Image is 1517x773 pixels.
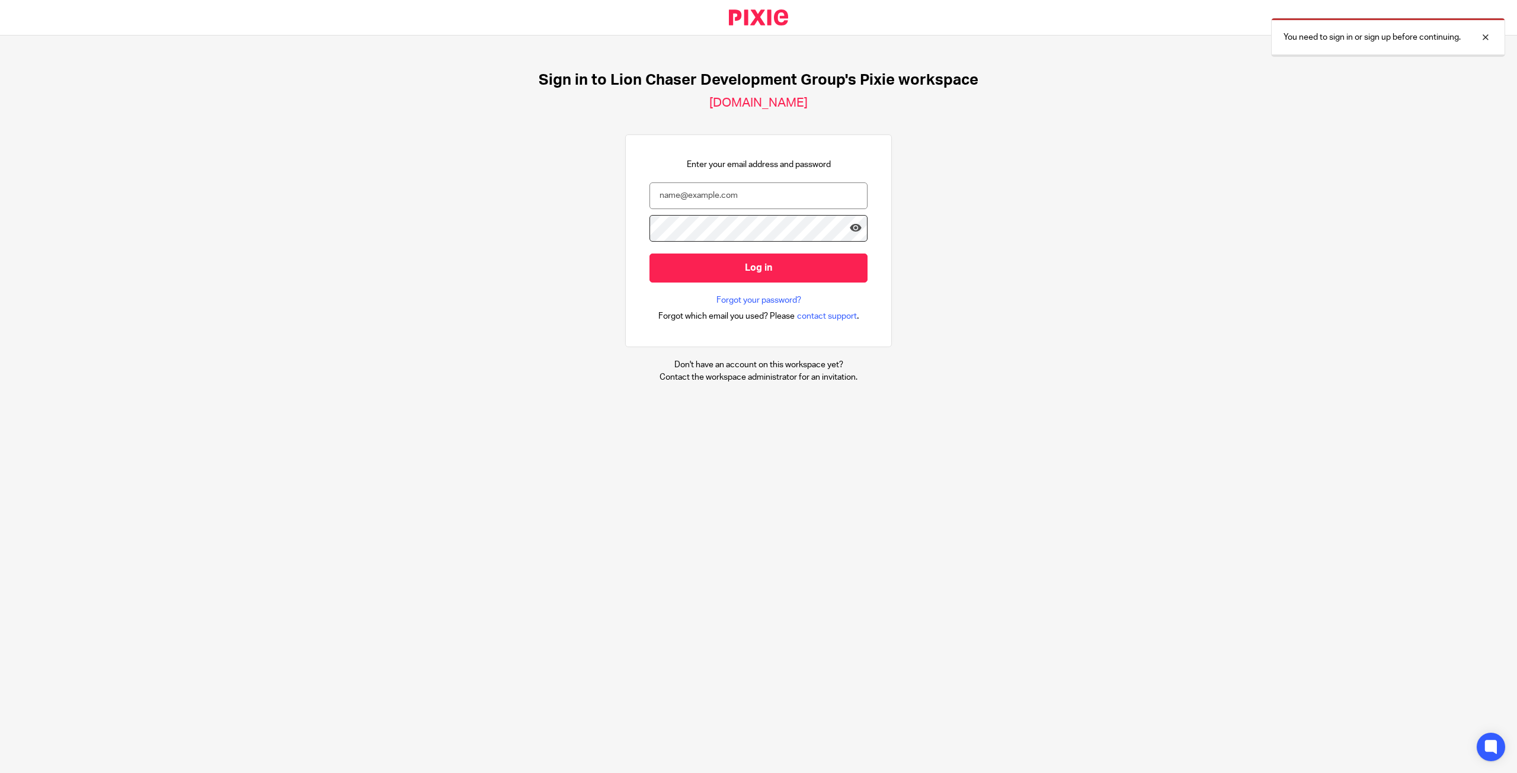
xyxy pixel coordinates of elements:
p: Contact the workspace administrator for an invitation. [660,371,857,383]
p: Enter your email address and password [687,159,831,171]
div: . [658,309,859,323]
h2: [DOMAIN_NAME] [709,95,808,111]
h1: Sign in to Lion Chaser Development Group's Pixie workspace [539,71,978,89]
a: Forgot your password? [716,294,801,306]
input: name@example.com [649,182,868,209]
input: Log in [649,254,868,283]
p: You need to sign in or sign up before continuing. [1284,31,1461,43]
span: Forgot which email you used? Please [658,310,795,322]
p: Don't have an account on this workspace yet? [660,359,857,371]
span: contact support [797,310,857,322]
